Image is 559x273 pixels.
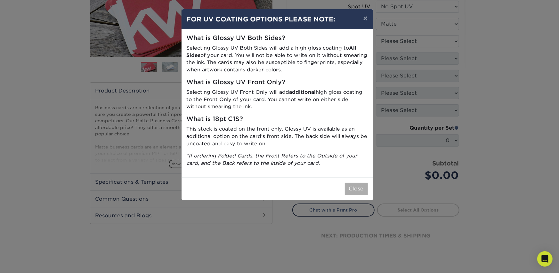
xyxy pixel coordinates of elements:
[187,45,357,58] strong: All Sides
[187,44,368,74] p: Selecting Glossy UV Both Sides will add a high gloss coating to of your card. You will not be abl...
[289,89,316,95] strong: additional
[537,251,553,267] div: Open Intercom Messenger
[187,89,368,110] p: Selecting Glossy UV Front Only will add high gloss coating to the Front Only of your card. You ca...
[187,125,368,147] p: This stock is coated on the front only. Glossy UV is available as an additional option on the car...
[358,9,373,27] button: ×
[187,35,368,42] h5: What is Glossy UV Both Sides?
[187,116,368,123] h5: What is 18pt C1S?
[187,14,368,24] h4: FOR UV COATING OPTIONS PLEASE NOTE:
[345,183,368,195] button: Close
[187,153,358,166] i: *If ordering Folded Cards, the Front Refers to the Outside of your card, and the Back refers to t...
[187,79,368,86] h5: What is Glossy UV Front Only?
